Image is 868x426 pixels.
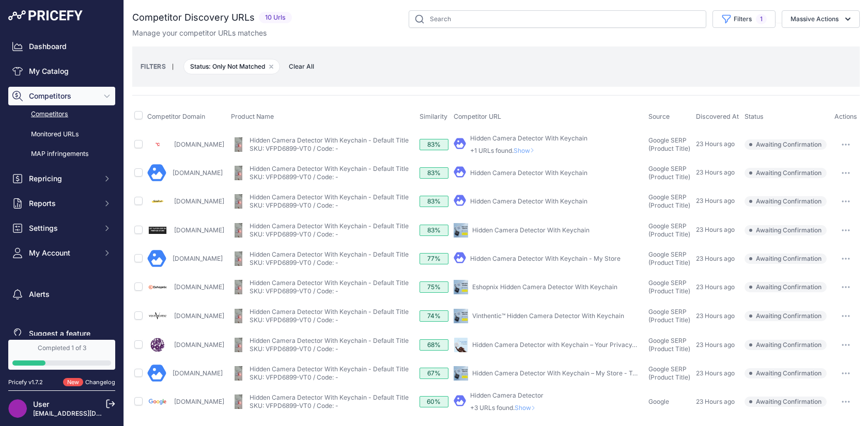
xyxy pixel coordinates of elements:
[420,167,448,179] div: 83%
[174,341,224,349] a: [DOMAIN_NAME]
[147,113,205,120] span: Competitor Domain
[29,248,97,258] span: My Account
[29,223,97,233] span: Settings
[250,145,338,152] a: SKU: VFPD6899-VT0 / Code: -
[745,340,827,350] span: Awaiting Confirmation
[696,168,735,176] span: 23 Hours ago
[29,173,97,184] span: Repricing
[250,193,409,201] a: Hidden Camera Detector With Keychain - Default Title
[834,113,857,120] span: Actions
[470,134,587,142] a: Hidden Camera Detector With Keychain
[420,281,448,293] div: 75%
[514,147,538,154] span: Show
[250,345,338,353] a: SKU: VFPD6899-VT0 / Code: -
[472,312,624,320] a: Vinthentic™ Hidden Camera Detector With Keychain
[29,91,97,101] span: Competitors
[284,61,319,72] button: Clear All
[8,219,115,238] button: Settings
[648,308,690,324] span: Google SERP (Product Title)
[745,254,827,264] span: Awaiting Confirmation
[8,37,115,56] a: Dashboard
[696,140,735,148] span: 23 Hours ago
[250,393,409,401] a: Hidden Camera Detector With Keychain - Default Title
[250,279,409,287] a: Hidden Camera Detector With Keychain - Default Title
[470,404,544,412] p: +3 URLs found.
[696,113,739,120] span: Discovered At
[696,283,735,291] span: 23 Hours ago
[648,165,690,181] span: Google SERP (Product Title)
[472,283,617,291] a: Eshopnix Hidden Camera Detector With Keychain
[174,398,224,405] a: [DOMAIN_NAME]
[8,194,115,213] button: Reports
[8,62,115,81] a: My Catalog
[250,259,338,266] a: SKU: VFPD6899-VT0 / Code: -
[454,113,501,120] span: Competitor URL
[696,226,735,233] span: 23 Hours ago
[470,391,544,399] a: Hidden Camera Detector
[420,339,448,351] div: 68%
[745,368,827,378] span: Awaiting Confirmation
[648,222,690,238] span: Google SERP (Product Title)
[250,316,338,324] a: SKU: VFPD6899-VT0 / Code: -
[745,282,827,292] span: Awaiting Confirmation
[470,197,587,205] a: Hidden Camera Detector With Keychain
[132,10,255,25] h2: Competitor Discovery URLs
[745,311,827,321] span: Awaiting Confirmation
[745,196,827,207] span: Awaiting Confirmation
[33,409,141,417] a: [EMAIL_ADDRESS][DOMAIN_NAME]
[648,337,690,353] span: Google SERP (Product Title)
[420,225,448,236] div: 83%
[250,230,338,238] a: SKU: VFPD6899-VT0 / Code: -
[166,64,180,70] small: |
[420,396,448,407] div: 60%
[174,140,224,148] a: [DOMAIN_NAME]
[648,398,669,405] span: Google
[250,287,338,295] a: SKU: VFPD6899-VT0 / Code: -
[420,310,448,322] div: 74%
[8,37,115,343] nav: Sidebar
[472,341,640,349] a: Hidden Camera Detector with Keychain – Your Privacy, ...
[8,244,115,262] button: My Account
[648,365,690,381] span: Google SERP (Product Title)
[756,14,767,24] span: 1
[420,196,448,207] div: 83%
[141,62,166,70] small: FILTERS
[174,226,224,234] a: [DOMAIN_NAME]
[745,168,827,178] span: Awaiting Confirmation
[250,308,409,315] a: Hidden Camera Detector With Keychain - Default Title
[174,197,224,205] a: [DOMAIN_NAME]
[696,197,735,204] span: 23 Hours ago
[745,139,827,150] span: Awaiting Confirmation
[782,10,860,28] button: Massive Actions
[183,59,280,74] span: Status: Only Not Matched
[250,337,409,344] a: Hidden Camera Detector With Keychain - Default Title
[250,165,409,172] a: Hidden Camera Detector With Keychain - Default Title
[745,225,827,235] span: Awaiting Confirmation
[648,193,690,209] span: Google SERP (Product Title)
[8,378,43,387] div: Pricefy v1.7.2
[8,285,115,304] a: Alerts
[8,105,115,123] a: Competitors
[8,324,115,343] a: Suggest a feature
[33,400,49,408] a: User
[259,12,292,24] span: 10 Urls
[696,341,735,349] span: 23 Hours ago
[250,173,338,181] a: SKU: VFPD6899-VT0 / Code: -
[696,255,735,262] span: 23 Hours ago
[250,373,338,381] a: SKU: VFPD6899-VT0 / Code: -
[648,113,670,120] span: Source
[420,253,448,264] div: 77%
[648,136,690,152] span: Google SERP (Product Title)
[8,10,83,21] img: Pricefy Logo
[250,136,409,144] a: Hidden Camera Detector With Keychain - Default Title
[12,344,111,352] div: Completed 1 of 3
[250,365,409,373] a: Hidden Camera Detector With Keychain - Default Title
[472,226,590,234] a: Hidden Camera Detector With Keychain
[8,169,115,188] button: Repricing
[8,87,115,105] button: Competitors
[250,222,409,230] a: Hidden Camera Detector With Keychain - Default Title
[8,340,115,370] a: Completed 1 of 3
[173,369,223,377] a: [DOMAIN_NAME]
[231,113,274,120] span: Product Name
